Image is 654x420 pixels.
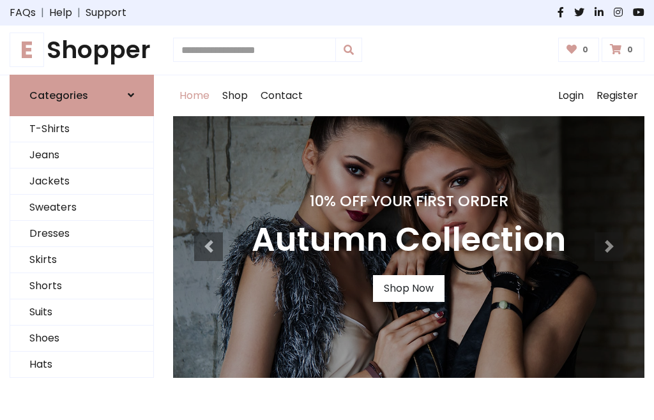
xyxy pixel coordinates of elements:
a: Sweaters [10,195,153,221]
span: | [36,5,49,20]
a: Hats [10,352,153,378]
a: Shop Now [373,275,445,302]
a: Categories [10,75,154,116]
a: 0 [602,38,644,62]
span: | [72,5,86,20]
a: T-Shirts [10,116,153,142]
a: Home [173,75,216,116]
a: Shorts [10,273,153,299]
a: Dresses [10,221,153,247]
h6: Categories [29,89,88,101]
a: Contact [254,75,309,116]
h4: 10% Off Your First Order [252,192,566,210]
a: Register [590,75,644,116]
span: 0 [579,44,591,56]
a: Support [86,5,126,20]
span: E [10,33,44,67]
a: Shop [216,75,254,116]
h1: Shopper [10,36,154,64]
h3: Autumn Collection [252,220,566,260]
a: Help [49,5,72,20]
a: Shoes [10,326,153,352]
span: 0 [624,44,636,56]
a: Suits [10,299,153,326]
a: EShopper [10,36,154,64]
a: Login [552,75,590,116]
a: Jackets [10,169,153,195]
a: Skirts [10,247,153,273]
a: 0 [558,38,600,62]
a: FAQs [10,5,36,20]
a: Jeans [10,142,153,169]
